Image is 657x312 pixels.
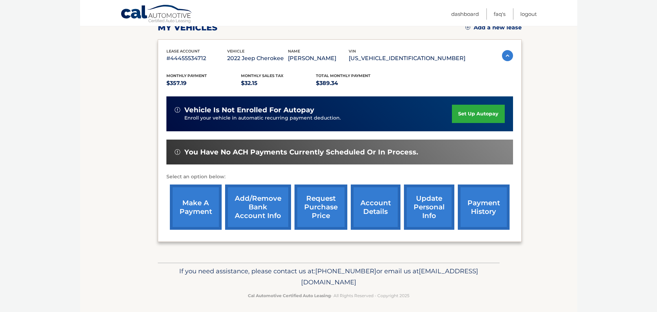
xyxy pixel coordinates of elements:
[458,185,510,230] a: payment history
[166,49,200,54] span: lease account
[184,114,452,122] p: Enroll your vehicle in automatic recurring payment deduction.
[288,49,300,54] span: name
[465,25,470,30] img: add.svg
[520,8,537,20] a: Logout
[225,185,291,230] a: Add/Remove bank account info
[175,149,180,155] img: alert-white.svg
[184,106,314,114] span: vehicle is not enrolled for autopay
[120,4,193,25] a: Cal Automotive
[315,267,376,275] span: [PHONE_NUMBER]
[351,185,400,230] a: account details
[241,78,316,88] p: $32.15
[166,54,227,63] p: #44455534712
[288,54,349,63] p: [PERSON_NAME]
[452,105,504,123] a: set up autopay
[158,22,218,33] h2: my vehicles
[502,50,513,61] img: accordion-active.svg
[465,24,522,31] a: Add a new lease
[166,78,241,88] p: $357.19
[451,8,479,20] a: Dashboard
[248,293,331,298] strong: Cal Automotive Certified Auto Leasing
[184,148,418,157] span: You have no ACH payments currently scheduled or in process.
[316,73,370,78] span: Total Monthly Payment
[294,185,347,230] a: request purchase price
[404,185,454,230] a: update personal info
[175,107,180,113] img: alert-white.svg
[349,54,465,63] p: [US_VEHICLE_IDENTIFICATION_NUMBER]
[166,73,207,78] span: Monthly Payment
[170,185,222,230] a: make a payment
[316,78,391,88] p: $389.34
[166,173,513,181] p: Select an option below:
[227,54,288,63] p: 2022 Jeep Cherokee
[241,73,283,78] span: Monthly sales Tax
[227,49,244,54] span: vehicle
[162,292,495,299] p: - All Rights Reserved - Copyright 2025
[162,266,495,288] p: If you need assistance, please contact us at: or email us at
[494,8,505,20] a: FAQ's
[349,49,356,54] span: vin
[301,267,478,286] span: [EMAIL_ADDRESS][DOMAIN_NAME]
